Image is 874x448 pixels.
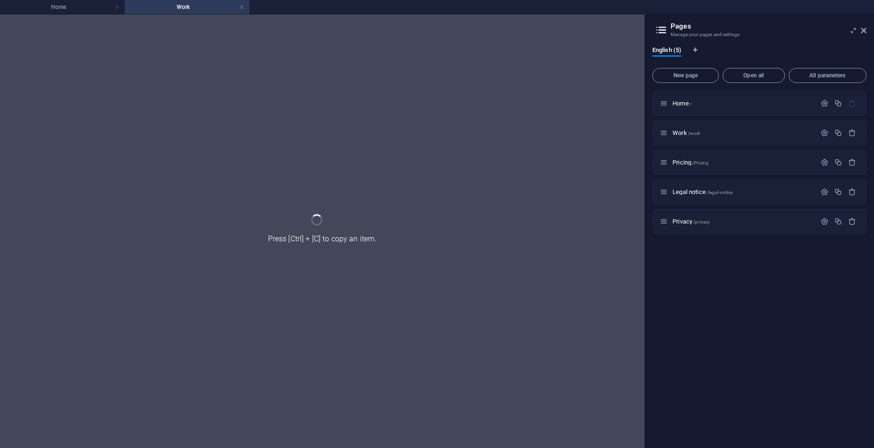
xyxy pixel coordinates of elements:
[652,46,867,64] div: Language tabs
[125,2,249,12] h4: Work
[723,68,785,83] button: Open all
[848,129,856,137] div: Supprimer
[821,217,829,225] div: Paramètres
[672,100,692,107] span: Cliquez pour ouvrir la page.
[834,129,842,137] div: Dupliquer
[821,129,829,137] div: Paramètres
[672,218,710,225] span: Cliquez pour ouvrir la page.
[672,129,700,136] span: Work
[672,188,732,195] span: Cliquez pour ouvrir la page.
[670,218,816,224] div: Privacy/privacy
[690,101,692,106] span: /
[652,45,681,58] span: English (5)
[834,217,842,225] div: Dupliquer
[670,159,816,165] div: Pricing/Pricing
[789,68,867,83] button: All parameters
[692,160,709,165] span: /Pricing
[793,73,862,78] span: All parameters
[670,130,816,136] div: Work/work
[834,99,842,107] div: Dupliquer
[693,219,710,224] span: /privacy
[834,158,842,166] div: Dupliquer
[672,159,709,166] span: Cliquez pour ouvrir la page.
[834,188,842,196] div: Dupliquer
[671,22,867,30] h2: Pages
[727,73,781,78] span: Open all
[821,99,829,107] div: Paramètres
[688,131,701,136] span: /work
[848,158,856,166] div: Supprimer
[821,188,829,196] div: Paramètres
[657,73,715,78] span: New page
[848,99,856,107] div: La page de départ ne peut pas être supprimée.
[670,100,816,106] div: Home/
[821,158,829,166] div: Paramètres
[848,188,856,196] div: Supprimer
[670,189,816,195] div: Legal notice/legal-notice
[652,68,719,83] button: New page
[671,30,848,39] h3: Manage your pages and settings
[707,190,733,195] span: /legal-notice
[848,217,856,225] div: Supprimer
